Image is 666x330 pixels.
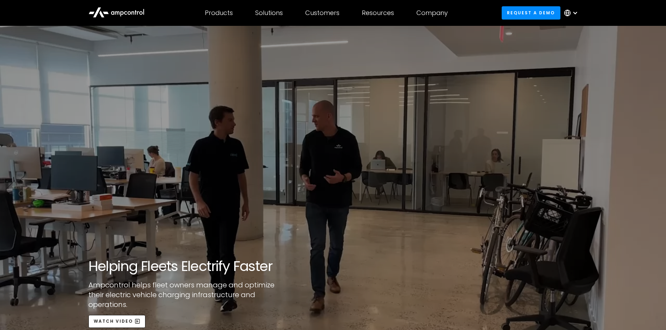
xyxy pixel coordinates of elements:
[305,9,339,17] div: Customers
[255,9,283,17] div: Solutions
[502,6,560,19] a: Request a demo
[416,9,448,17] div: Company
[205,9,233,17] div: Products
[362,9,394,17] div: Resources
